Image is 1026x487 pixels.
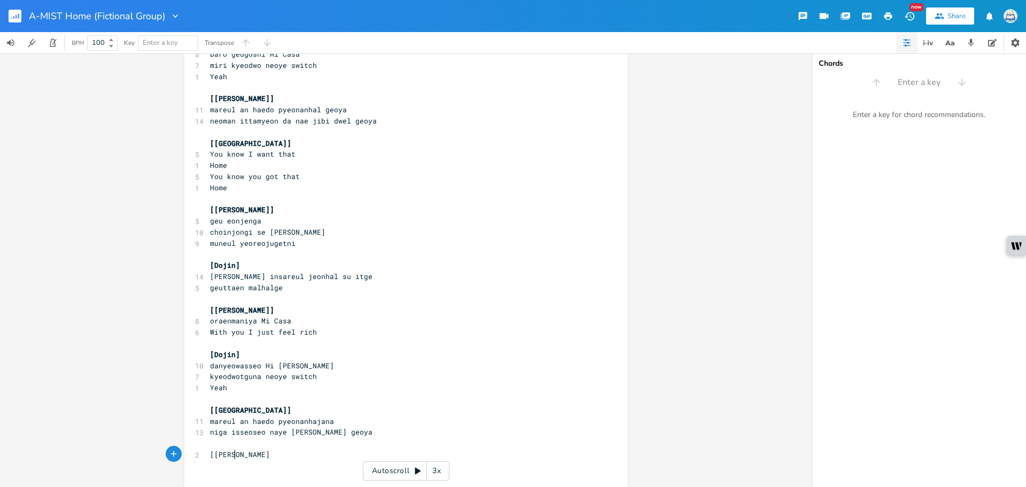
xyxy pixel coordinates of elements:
span: You know you got that [210,172,300,181]
span: [[PERSON_NAME] [210,450,270,459]
span: [PERSON_NAME] insareul jeonhal su itge [210,272,372,281]
div: Enter a key for chord recommendations. [812,104,1026,126]
span: Home [210,160,227,170]
div: Share [947,11,966,21]
span: Yeah [210,72,227,81]
span: muneul yeoreojugetni [210,238,296,248]
span: Enter a key [898,76,941,89]
span: mareul an haedo pyeonanhajana [210,416,334,426]
span: Home [210,183,227,192]
span: [[PERSON_NAME]] [210,305,274,315]
span: oraenmaniya Mi Casa [210,316,291,326]
div: New [910,3,923,11]
span: [[GEOGRAPHIC_DATA]] [210,405,291,415]
span: miri kyeodwo neoye switch [210,60,317,70]
div: Chords [819,60,1020,67]
div: 3x [427,461,446,481]
span: A-MIST Home (Fictional Group) [29,11,166,21]
span: Enter a key [143,38,178,48]
span: [Dojin] [210,350,240,359]
span: With you I just feel rich [210,327,317,337]
span: kyeodwotguna neoye switch [210,372,317,381]
span: geuttaen malhalge [210,283,283,292]
span: baro geugoshi Mi Casa [210,49,300,59]
span: Yeah [210,383,227,392]
img: Sign In [1004,9,1017,23]
span: [[GEOGRAPHIC_DATA]] [210,138,291,148]
span: [[PERSON_NAME]] [210,94,274,103]
span: danyeowasseo Hi [PERSON_NAME] [210,361,334,370]
div: Transpose [205,40,234,46]
div: BPM [72,40,84,46]
span: You know I want that [210,149,296,159]
span: choinjongi se [PERSON_NAME] [210,227,325,237]
button: New [899,6,920,26]
span: [Dojin] [210,260,240,270]
span: [[PERSON_NAME]] [210,205,274,214]
div: Key [124,40,135,46]
span: niga isseoseo naye [PERSON_NAME] geoya [210,427,372,437]
span: mareul an haedo pyeonanhal geoya [210,105,347,114]
div: Autoscroll [363,461,449,481]
button: Share [926,7,974,25]
span: neoman ittamyeon da nae jibi dwel geoya [210,116,377,126]
span: geu eonjenga [210,216,261,226]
